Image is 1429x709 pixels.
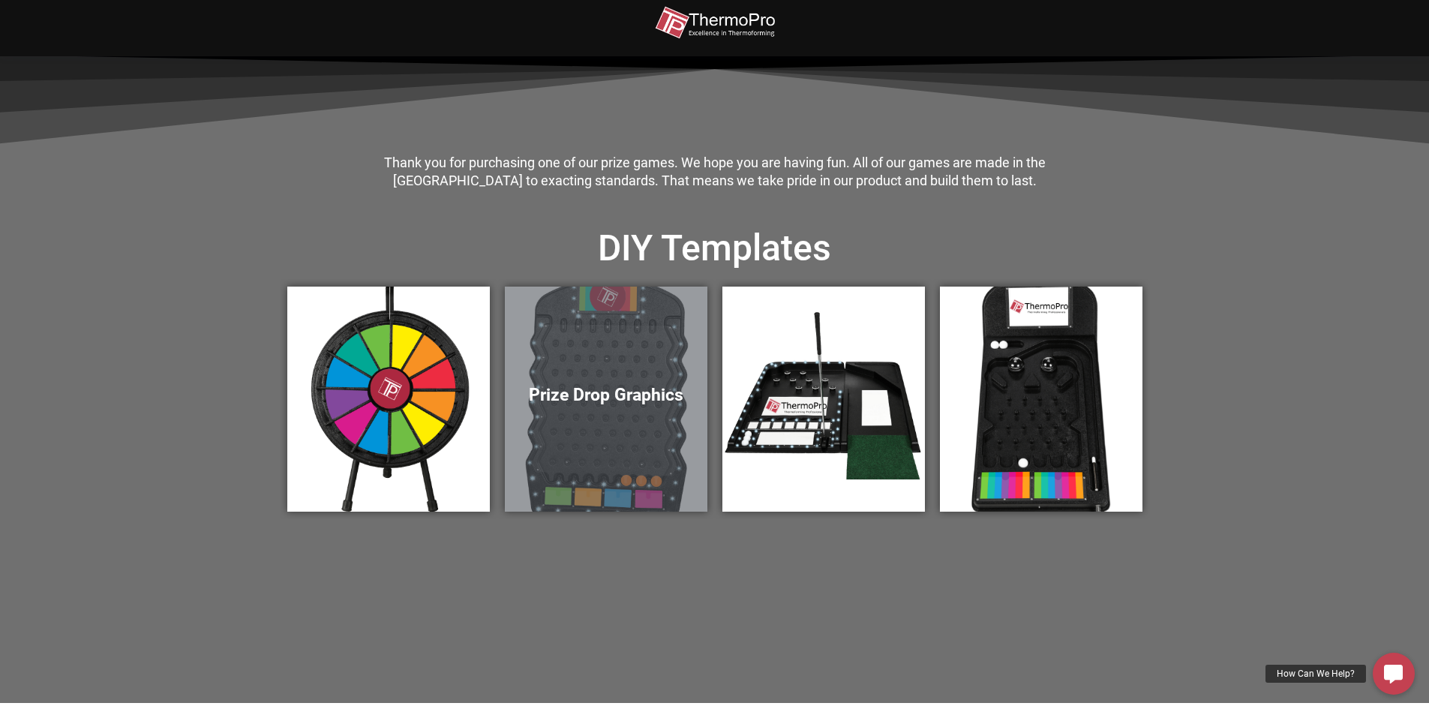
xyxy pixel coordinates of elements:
div: Thank you for purchasing one of our prize games. We hope you are having fun. All of our games are... [373,154,1057,191]
a: Prize Drop Graphics [505,287,707,512]
a: How Can We Help? [1373,653,1415,695]
img: thermopro-logo-non-iso [655,6,775,40]
div: How Can We Help? [1265,665,1366,683]
h5: Prize Drop Graphics [520,385,692,406]
h2: DIY Templates [287,225,1142,272]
